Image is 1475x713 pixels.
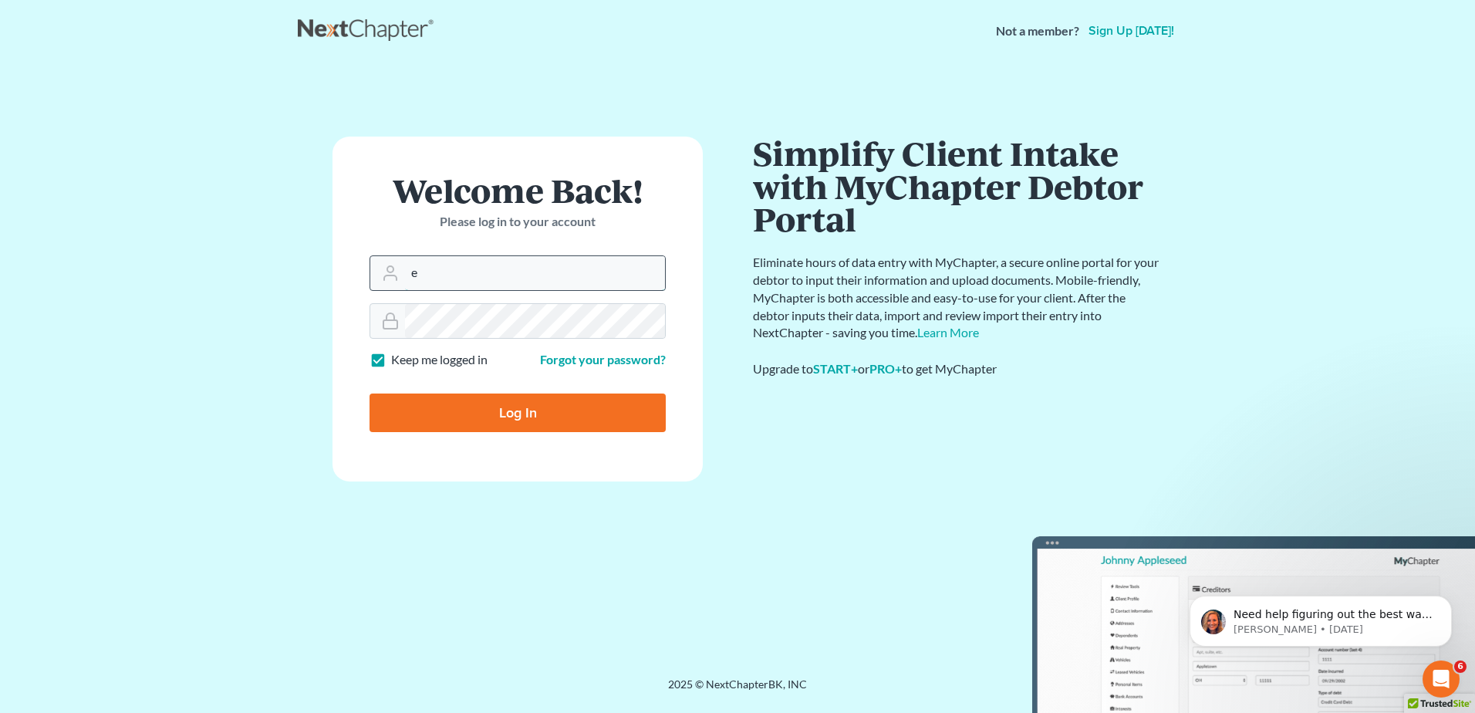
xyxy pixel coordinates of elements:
[996,22,1079,40] strong: Not a member?
[391,351,488,369] label: Keep me logged in
[370,174,666,207] h1: Welcome Back!
[917,325,979,340] a: Learn More
[1423,661,1460,698] iframe: Intercom live chat
[753,254,1162,342] p: Eliminate hours of data entry with MyChapter, a secure online portal for your debtor to input the...
[813,361,858,376] a: START+
[405,256,665,290] input: Email Address
[869,361,902,376] a: PRO+
[298,677,1177,705] div: 2025 © NextChapterBK, INC
[1166,563,1475,671] iframe: Intercom notifications message
[1454,661,1467,673] span: 6
[540,352,666,367] a: Forgot your password?
[370,213,666,231] p: Please log in to your account
[370,394,666,432] input: Log In
[1085,25,1177,37] a: Sign up [DATE]!
[753,137,1162,235] h1: Simplify Client Intake with MyChapter Debtor Portal
[753,360,1162,378] div: Upgrade to or to get MyChapter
